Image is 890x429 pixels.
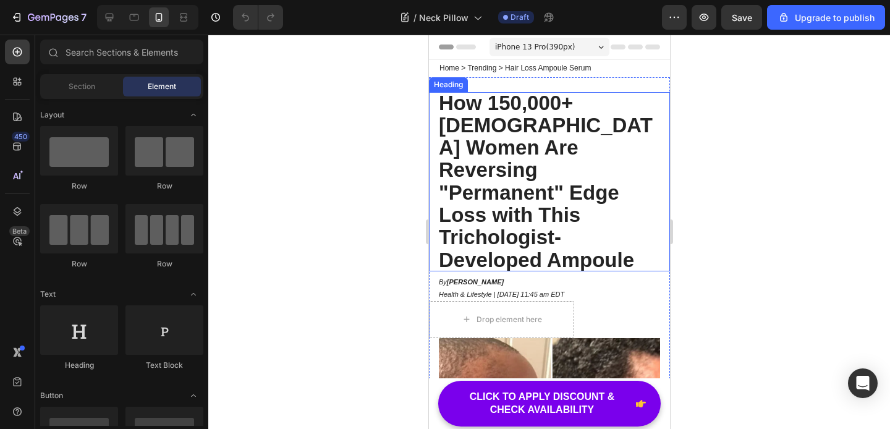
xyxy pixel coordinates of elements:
[40,181,118,192] div: Row
[125,258,203,270] div: Row
[184,105,203,125] span: Toggle open
[12,132,30,142] div: 450
[9,226,30,236] div: Beta
[5,5,92,30] button: 7
[184,284,203,304] span: Toggle open
[81,10,87,25] p: 7
[233,5,283,30] div: Undo/Redo
[41,357,186,380] span: CLICK TO APPLY DISCOUNT & CHECK AVAILABILITY
[40,109,64,121] span: Layout
[184,386,203,406] span: Toggle open
[40,40,203,64] input: Search Sections & Elements
[69,81,95,92] span: Section
[721,5,762,30] button: Save
[429,35,670,429] iframe: Design area
[125,181,203,192] div: Row
[732,12,752,23] span: Save
[848,368,878,398] div: Open Intercom Messenger
[40,289,56,300] span: Text
[778,11,875,24] div: Upgrade to publish
[148,81,176,92] span: Element
[125,360,203,371] div: Text Block
[40,390,63,401] span: Button
[419,11,468,24] span: Neck Pillow
[511,12,529,23] span: Draft
[40,360,118,371] div: Heading
[767,5,885,30] button: Upgrade to publish
[413,11,417,24] span: /
[9,346,232,392] a: CLICK TO APPLY DISCOUNT & CHECK AVAILABILITY
[40,258,118,270] div: Row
